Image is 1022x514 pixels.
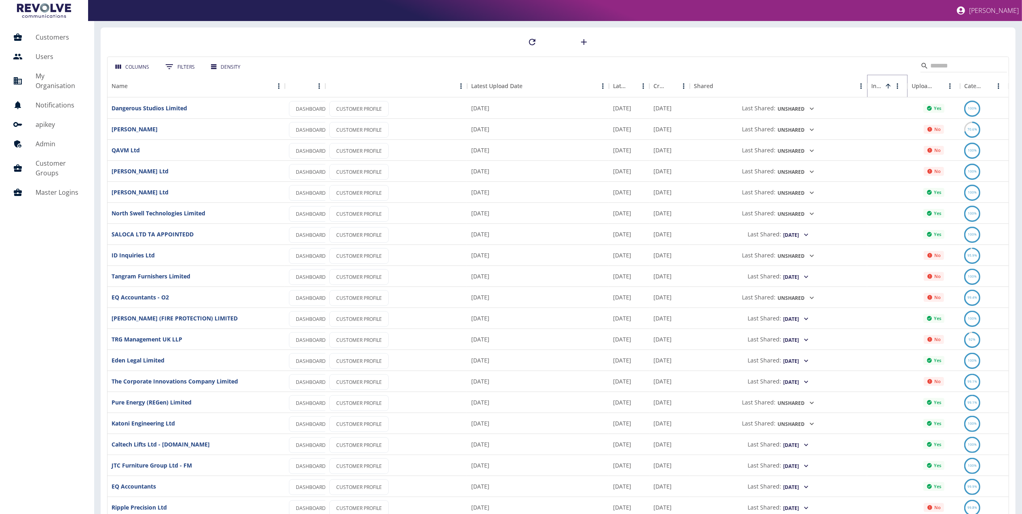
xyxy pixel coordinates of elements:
[112,356,164,364] a: Eden Legal Limited
[694,182,863,202] div: Last Shared:
[912,82,935,90] div: Upload Complete
[968,421,977,426] text: 100%
[777,418,815,430] button: Unshared
[6,115,88,134] a: apikey
[523,80,534,92] button: Sort
[783,439,809,451] button: [DATE]
[289,458,333,474] a: DASHBOARD
[597,80,609,92] button: Menu
[455,80,467,92] button: Menu
[289,437,333,453] a: DASHBOARD
[329,206,389,222] a: CUSTOMER PROFILE
[649,455,690,476] div: 28 Nov 2024
[36,52,81,61] h5: Users
[934,253,941,258] p: No
[36,120,81,129] h5: apikey
[609,413,649,434] div: 01 Aug 2025
[783,481,809,493] button: [DATE]
[694,98,863,118] div: Last Shared:
[924,335,944,344] div: Not all required reports for this customer were uploaded for the latest usage month.
[678,80,690,92] button: Menu
[6,183,88,202] a: Master Logins
[36,71,81,91] h5: My Organisation
[112,188,169,196] a: [PERSON_NAME] Ltd
[467,118,609,139] div: 31 Jul 2025
[871,82,883,90] div: Invalid Creds
[649,286,690,308] div: 04 Mar 2025
[984,80,995,92] button: Sort
[934,484,941,489] p: Yes
[6,66,88,95] a: My Organisation
[609,350,649,371] div: 12 Jul 2025
[694,371,863,392] div: Last Shared:
[609,244,649,265] div: 31 Jul 2025
[649,223,690,244] div: 18 Apr 2025
[609,265,649,286] div: 31 Jul 2025
[467,160,609,181] div: 04 Aug 2025
[609,139,649,160] div: 31 Jul 2025
[6,47,88,66] a: Users
[967,400,977,404] text: 99.1%
[329,458,389,474] a: CUSTOMER PROFILE
[649,329,690,350] div: 19 Feb 2025
[289,185,333,201] a: DASHBOARD
[867,75,908,97] div: Invalid Creds
[649,244,690,265] div: 08 Apr 2025
[649,97,690,118] div: 04 Aug 2025
[112,230,194,238] a: SALOCA LTD TA APPOINTEDD
[289,479,333,495] a: DASHBOARD
[934,232,941,237] p: Yes
[783,313,809,325] button: [DATE]
[637,80,649,92] button: Menu
[694,82,713,90] div: Shared
[609,392,649,413] div: 01 Aug 2025
[891,80,904,92] button: Menu
[649,265,690,286] div: 11 Mar 2025
[329,101,389,117] a: CUSTOMER PROFILE
[924,377,944,386] div: Not all required reports for this customer were uploaded for the latest usage month.
[694,266,863,286] div: Last Shared:
[649,202,690,223] div: 07 May 2025
[609,308,649,329] div: 01 Aug 2025
[783,334,809,346] button: [DATE]
[934,442,941,447] p: Yes
[112,82,128,90] div: Name
[613,82,626,90] div: Latest Usage
[609,476,649,497] div: 12 Jul 2025
[109,59,156,74] button: Select columns
[329,479,389,495] a: CUSTOMER PROFILE
[36,139,81,149] h5: Admin
[467,308,609,329] div: 08 Aug 2025
[329,416,389,432] a: CUSTOMER PROFILE
[289,416,333,432] a: DASHBOARD
[649,181,690,202] div: 15 May 2025
[112,272,190,280] a: Tangram Furnishers Limited
[964,82,984,90] div: Categorised
[204,59,247,74] button: Density
[609,286,649,308] div: 31 Jul 2025
[694,140,863,160] div: Last Shared:
[924,293,944,302] div: Not all required reports for this customer were uploaded for the latest usage month.
[968,148,977,152] text: 100%
[694,476,863,497] div: Last Shared:
[783,271,809,283] button: [DATE]
[777,208,815,220] button: Unshared
[609,118,649,139] div: 31 Jul 2025
[112,314,238,322] a: [PERSON_NAME] (FIRE PROTECTION) LIMITED
[967,484,977,489] text: 99.9%
[112,104,187,112] a: Dangerous Studios Limited
[329,80,341,92] button: Sort
[313,80,325,92] button: Menu
[777,187,815,199] button: Unshared
[329,332,389,348] a: CUSTOMER PROFILE
[609,202,649,223] div: 10 Jul 2025
[968,463,977,468] text: 100%
[467,139,609,160] div: 04 Aug 2025
[471,82,523,90] div: Latest Upload Date
[934,421,941,426] p: Yes
[467,434,609,455] div: 06 Aug 2025
[777,103,815,115] button: Unshared
[467,75,609,97] div: Latest Upload Date
[467,371,609,392] div: 04 Aug 2025
[36,100,81,110] h5: Notifications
